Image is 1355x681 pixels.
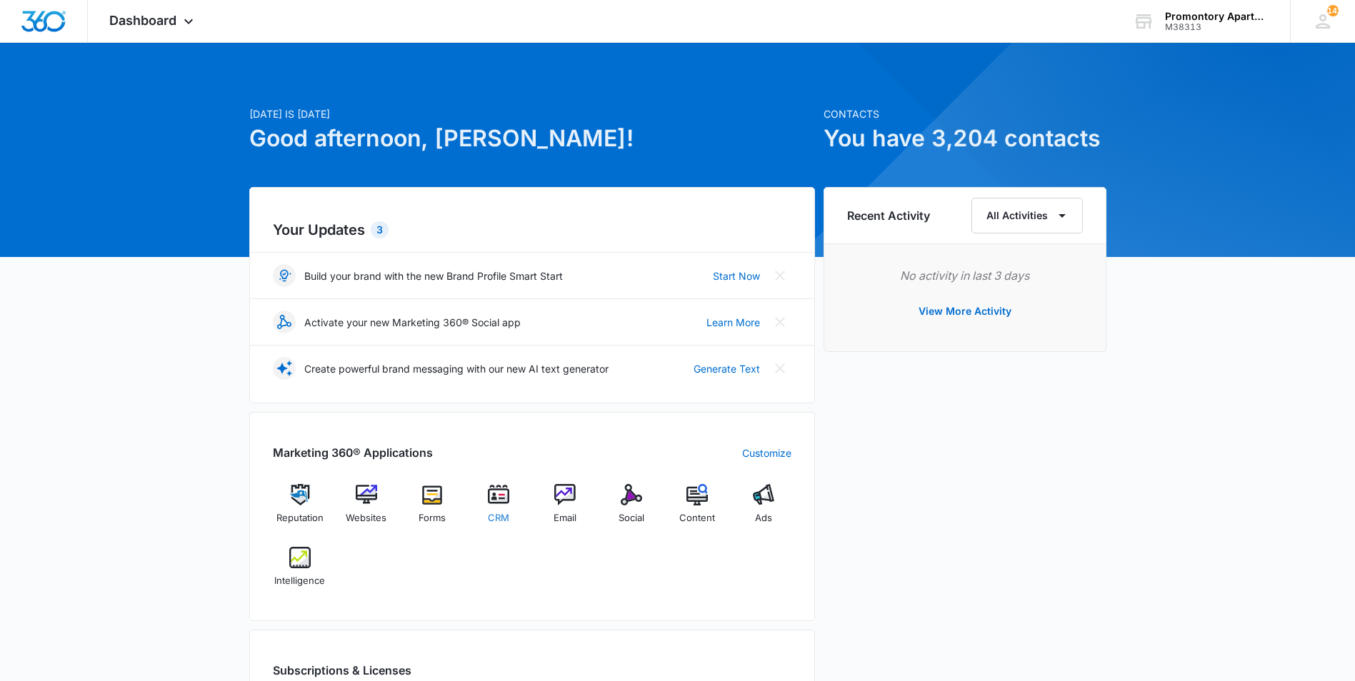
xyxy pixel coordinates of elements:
[824,121,1106,156] h1: You have 3,204 contacts
[755,511,772,525] span: Ads
[736,484,791,535] a: Ads
[273,484,328,535] a: Reputation
[304,361,609,376] p: Create powerful brand messaging with our new AI text generator
[249,121,815,156] h1: Good afternoon, [PERSON_NAME]!
[488,511,509,525] span: CRM
[109,13,176,28] span: Dashboard
[713,268,760,283] a: Start Now
[670,484,725,535] a: Content
[419,511,446,525] span: Forms
[554,511,576,525] span: Email
[371,221,389,238] div: 3
[274,574,325,588] span: Intelligence
[706,315,760,330] a: Learn More
[824,106,1106,121] p: Contacts
[769,311,791,333] button: Close
[471,484,526,535] a: CRM
[679,511,715,525] span: Content
[1165,11,1269,22] div: account name
[604,484,659,535] a: Social
[742,445,791,460] a: Customize
[339,484,394,535] a: Websites
[694,361,760,376] a: Generate Text
[847,267,1083,284] p: No activity in last 3 days
[971,198,1083,233] button: All Activities
[847,207,930,224] h6: Recent Activity
[1165,22,1269,32] div: account id
[538,484,593,535] a: Email
[1327,5,1339,16] span: 143
[769,357,791,380] button: Close
[1327,5,1339,16] div: notifications count
[273,547,328,598] a: Intelligence
[619,511,644,525] span: Social
[405,484,460,535] a: Forms
[769,264,791,287] button: Close
[273,662,411,679] h2: Subscriptions & Licenses
[273,219,791,241] h2: Your Updates
[276,511,324,525] span: Reputation
[304,268,563,283] p: Build your brand with the new Brand Profile Smart Start
[904,294,1026,328] button: View More Activity
[273,444,433,461] h2: Marketing 360® Applications
[346,511,386,525] span: Websites
[304,315,521,330] p: Activate your new Marketing 360® Social app
[249,106,815,121] p: [DATE] is [DATE]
